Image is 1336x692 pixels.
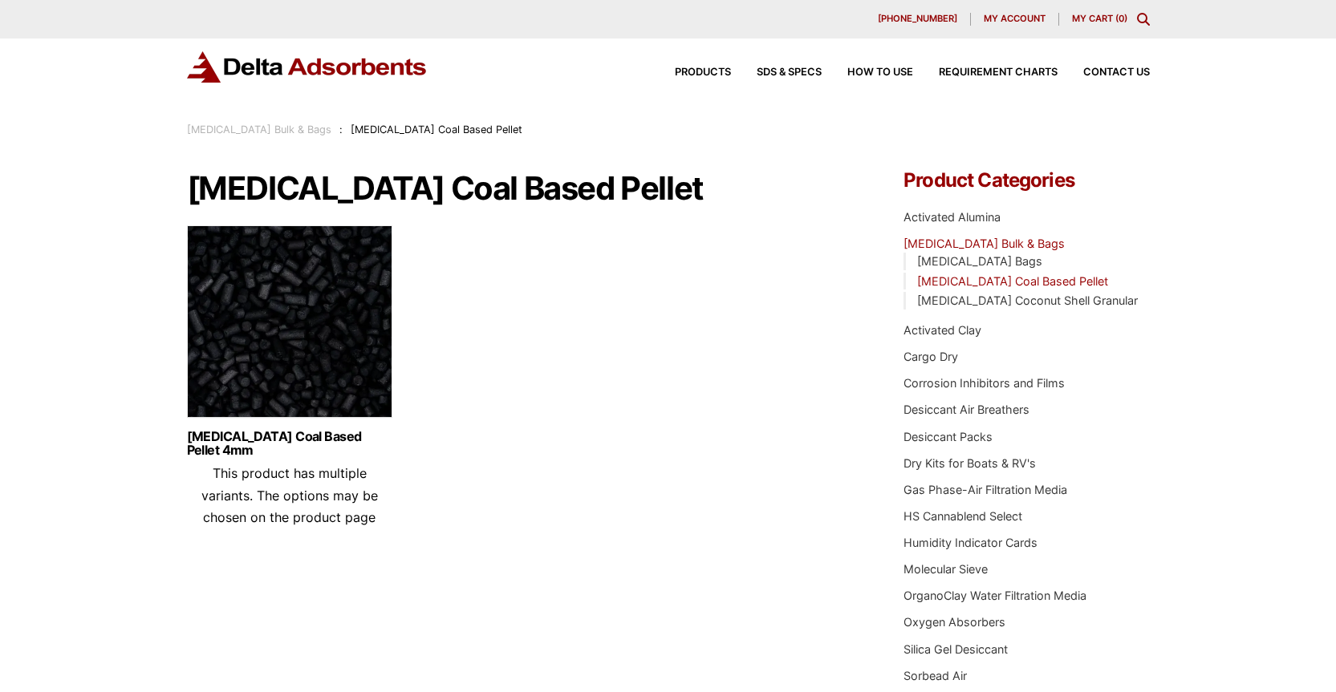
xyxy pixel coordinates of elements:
[904,456,1036,470] a: Dry Kits for Boats & RV's
[904,210,1001,224] a: Activated Alumina
[904,615,1005,629] a: Oxygen Absorbers
[1137,13,1150,26] div: Toggle Modal Content
[984,14,1046,23] span: My account
[917,293,1138,307] a: [MEDICAL_DATA] Coconut Shell Granular
[1119,13,1124,24] span: 0
[904,669,967,682] a: Sorbead Air
[339,123,343,136] span: :
[822,67,913,78] a: How to Use
[847,67,913,78] span: How to Use
[904,171,1149,190] h4: Product Categories
[904,642,1008,656] a: Silica Gel Desiccant
[675,67,731,78] span: Products
[351,123,522,136] span: [MEDICAL_DATA] Coal Based Pellet
[904,403,1029,416] a: Desiccant Air Breathers
[917,274,1108,288] a: [MEDICAL_DATA] Coal Based Pellet
[904,237,1065,250] a: [MEDICAL_DATA] Bulk & Bags
[649,67,731,78] a: Products
[917,254,1042,268] a: [MEDICAL_DATA] Bags
[1072,13,1127,24] a: My Cart (0)
[904,323,981,337] a: Activated Clay
[187,225,392,426] img: Activated Carbon 4mm Pellets
[904,483,1067,496] a: Gas Phase-Air Filtration Media
[904,376,1065,390] a: Corrosion Inhibitors and Films
[1083,67,1150,78] span: Contact Us
[201,465,378,524] span: This product has multiple variants. The options may be chosen on the product page
[904,562,988,576] a: Molecular Sieve
[904,509,1022,523] a: HS Cannablend Select
[971,13,1059,26] a: My account
[187,51,428,83] img: Delta Adsorbents
[865,13,971,26] a: [PHONE_NUMBER]
[187,171,856,206] h1: [MEDICAL_DATA] Coal Based Pellet
[913,67,1058,78] a: Requirement Charts
[904,536,1038,549] a: Humidity Indicator Cards
[904,350,958,363] a: Cargo Dry
[904,430,993,443] a: Desiccant Packs
[939,67,1058,78] span: Requirement Charts
[187,123,331,136] a: [MEDICAL_DATA] Bulk & Bags
[757,67,822,78] span: SDS & SPECS
[187,430,392,457] a: [MEDICAL_DATA] Coal Based Pellet 4mm
[878,14,957,23] span: [PHONE_NUMBER]
[1058,67,1150,78] a: Contact Us
[731,67,822,78] a: SDS & SPECS
[904,589,1086,602] a: OrganoClay Water Filtration Media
